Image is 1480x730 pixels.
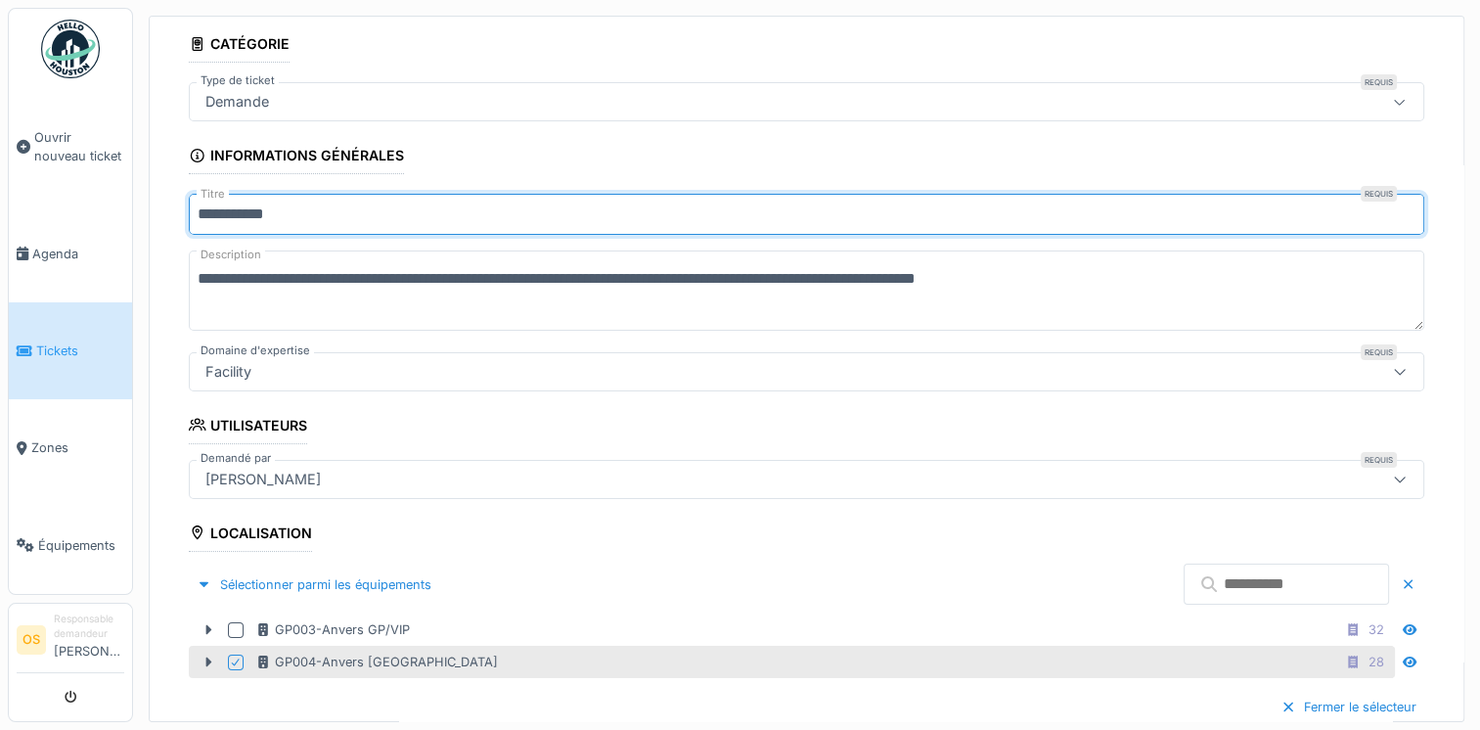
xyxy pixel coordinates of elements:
[9,89,132,205] a: Ouvrir nouveau ticket
[31,438,124,457] span: Zones
[1361,344,1397,360] div: Requis
[32,245,124,263] span: Agenda
[1361,186,1397,202] div: Requis
[197,72,279,89] label: Type de ticket
[189,141,404,174] div: Informations générales
[198,91,277,113] div: Demande
[17,625,46,655] li: OS
[255,653,498,671] div: GP004-Anvers [GEOGRAPHIC_DATA]
[1273,694,1424,720] div: Fermer le sélecteur
[41,20,100,78] img: Badge_color-CXgf-gQk.svg
[189,29,290,63] div: Catégorie
[197,243,265,267] label: Description
[9,497,132,594] a: Équipements
[197,450,275,467] label: Demandé par
[34,128,124,165] span: Ouvrir nouveau ticket
[189,519,312,552] div: Localisation
[197,186,229,203] label: Titre
[9,302,132,399] a: Tickets
[189,571,439,598] div: Sélectionner parmi les équipements
[198,361,259,383] div: Facility
[1368,653,1384,671] div: 28
[54,612,124,642] div: Responsable demandeur
[197,342,314,359] label: Domaine d'expertise
[1368,620,1384,639] div: 32
[38,536,124,555] span: Équipements
[1361,452,1397,468] div: Requis
[189,411,307,444] div: Utilisateurs
[36,342,124,360] span: Tickets
[9,399,132,496] a: Zones
[255,620,410,639] div: GP003-Anvers GP/VIP
[198,469,329,490] div: [PERSON_NAME]
[54,612,124,668] li: [PERSON_NAME]
[1361,74,1397,90] div: Requis
[9,205,132,302] a: Agenda
[17,612,124,673] a: OS Responsable demandeur[PERSON_NAME]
